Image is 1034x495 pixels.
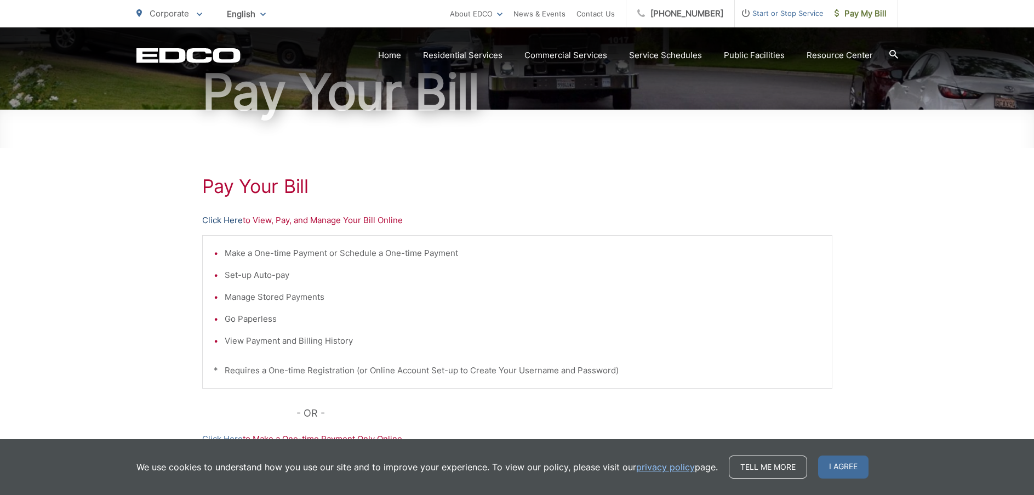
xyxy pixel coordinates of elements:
[636,460,695,474] a: privacy policy
[136,48,241,63] a: EDCD logo. Return to the homepage.
[296,405,832,422] p: - OR -
[835,7,887,20] span: Pay My Bill
[150,8,189,19] span: Corporate
[136,65,898,120] h1: Pay Your Bill
[202,433,243,446] a: Click Here
[214,364,821,377] p: * Requires a One-time Registration (or Online Account Set-up to Create Your Username and Password)
[219,4,274,24] span: English
[202,175,832,197] h1: Pay Your Bill
[450,7,502,20] a: About EDCO
[202,214,832,227] p: to View, Pay, and Manage Your Bill Online
[807,49,873,62] a: Resource Center
[524,49,607,62] a: Commercial Services
[818,456,869,479] span: I agree
[423,49,502,62] a: Residential Services
[729,456,807,479] a: Tell me more
[576,7,615,20] a: Contact Us
[225,291,821,304] li: Manage Stored Payments
[724,49,785,62] a: Public Facilities
[202,214,243,227] a: Click Here
[225,334,821,348] li: View Payment and Billing History
[513,7,565,20] a: News & Events
[136,460,718,474] p: We use cookies to understand how you use our site and to improve your experience. To view our pol...
[225,269,821,282] li: Set-up Auto-pay
[378,49,401,62] a: Home
[629,49,702,62] a: Service Schedules
[202,433,832,446] p: to Make a One-time Payment Only Online
[225,247,821,260] li: Make a One-time Payment or Schedule a One-time Payment
[225,312,821,326] li: Go Paperless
